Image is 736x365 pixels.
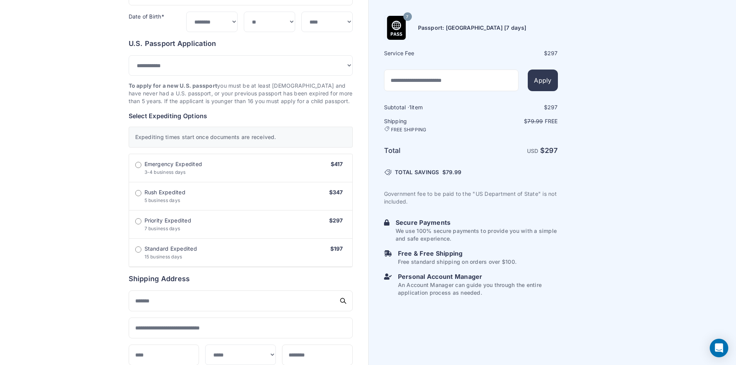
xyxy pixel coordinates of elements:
[329,189,343,195] span: $347
[129,82,218,89] strong: To apply for a new U.S. passport
[396,218,558,227] h6: Secure Payments
[472,117,558,125] p: $
[144,226,180,231] span: 7 business days
[384,190,558,205] p: Government fee to be paid to the "US Department of State" is not included.
[418,24,527,32] h6: Passport: [GEOGRAPHIC_DATA] [7 days]
[446,169,461,175] span: 79.99
[398,272,558,281] h6: Personal Account Manager
[129,273,353,284] h6: Shipping Address
[144,197,180,203] span: 5 business days
[395,168,439,176] span: TOTAL SAVINGS
[329,217,343,224] span: $297
[144,169,186,175] span: 3-4 business days
[144,160,202,168] span: Emergency Expedited
[472,49,558,57] div: $
[331,161,343,167] span: $417
[398,249,517,258] h6: Free & Free Shipping
[547,104,558,110] span: 297
[710,339,728,357] div: Open Intercom Messenger
[406,12,408,22] span: 7
[545,146,558,154] span: 297
[129,82,353,105] p: you must be at least [DEMOGRAPHIC_DATA] and have never had a U.S. passport, or your previous pass...
[129,127,353,148] div: Expediting times start once documents are received.
[442,168,461,176] span: $
[129,13,164,20] label: Date of Birth*
[396,227,558,243] p: We use 100% secure payments to provide you with a simple and safe experience.
[330,245,343,252] span: $197
[384,49,470,57] h6: Service Fee
[398,281,558,297] p: An Account Manager can guide you through the entire application process as needed.
[144,254,182,260] span: 15 business days
[384,16,408,40] img: Product Name
[398,258,517,266] p: Free standard shipping on orders over $100.
[527,148,539,154] span: USD
[129,38,353,49] h6: U.S. Passport Application
[545,118,558,124] span: Free
[129,111,353,121] h6: Select Expediting Options
[540,146,558,154] strong: $
[547,50,558,56] span: 297
[384,145,470,156] h6: Total
[391,127,427,133] span: FREE SHIPPING
[409,104,411,110] span: 1
[384,117,470,133] h6: Shipping
[527,118,543,124] span: 79.99
[472,104,558,111] div: $
[384,104,470,111] h6: Subtotal · item
[144,188,185,196] span: Rush Expedited
[528,70,558,91] button: Apply
[144,245,197,253] span: Standard Expedited
[144,217,191,224] span: Priority Expedited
